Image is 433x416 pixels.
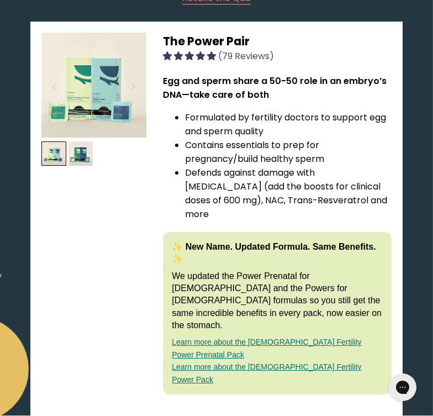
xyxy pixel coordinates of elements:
li: Defends against damage with [MEDICAL_DATA] (add the boosts for clinical doses of 600 mg), NAC, Tr... [185,166,392,221]
img: thumbnail image [41,33,146,138]
span: 4.92 stars [163,50,218,62]
li: Formulated by fertility doctors to support egg and sperm quality [185,110,392,138]
p: We updated the Power Prenatal for [DEMOGRAPHIC_DATA] and the Powers for [DEMOGRAPHIC_DATA] formul... [172,270,383,332]
a: Learn more about the [DEMOGRAPHIC_DATA] Fertility Power Prenatal Pack [172,338,361,359]
span: (79 Reviews) [218,50,274,62]
li: Contains essentials to prep for pregnancy/build healthy sperm [185,138,392,166]
strong: Egg and sperm share a 50-50 role in an embryo’s DNA—take care of both [163,75,387,101]
iframe: Gorgias live chat messenger [383,370,422,405]
img: thumbnail image [68,141,93,166]
span: The Power Pair [163,33,250,49]
strong: ✨ New Name. Updated Formula. Same Benefits. ✨ [172,242,376,264]
img: thumbnail image [41,141,66,166]
a: Learn more about the [DEMOGRAPHIC_DATA] Fertility Power Pack [172,362,361,383]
